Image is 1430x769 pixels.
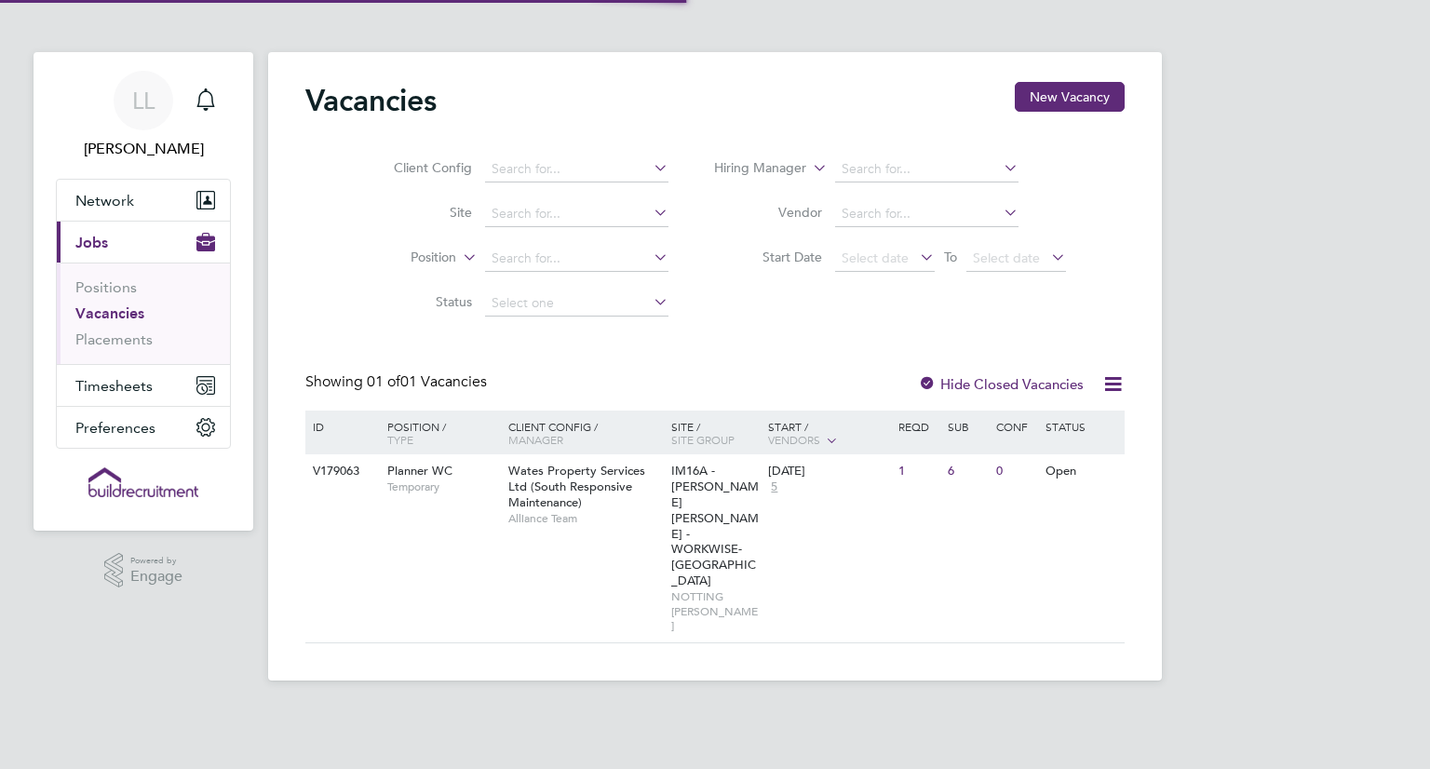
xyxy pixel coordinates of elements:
[768,479,780,495] span: 5
[75,331,153,348] a: Placements
[938,245,963,269] span: To
[485,246,668,272] input: Search for...
[132,88,155,113] span: LL
[34,52,253,531] nav: Main navigation
[130,569,182,585] span: Engage
[367,372,400,391] span: 01 of
[56,71,231,160] a: LL[PERSON_NAME]
[894,411,942,442] div: Reqd
[768,464,889,479] div: [DATE]
[1041,454,1122,489] div: Open
[56,467,231,497] a: Go to home page
[75,234,108,251] span: Jobs
[130,553,182,569] span: Powered by
[699,159,806,178] label: Hiring Manager
[308,454,373,489] div: V179063
[508,432,563,447] span: Manager
[305,372,491,392] div: Showing
[1041,411,1122,442] div: Status
[667,411,764,455] div: Site /
[387,479,499,494] span: Temporary
[365,159,472,176] label: Client Config
[485,290,668,317] input: Select one
[992,454,1040,489] div: 0
[387,463,452,479] span: Planner WC
[75,192,134,209] span: Network
[671,589,760,633] span: NOTTING [PERSON_NAME]
[835,156,1019,182] input: Search for...
[75,278,137,296] a: Positions
[485,201,668,227] input: Search for...
[57,407,230,448] button: Preferences
[305,82,437,119] h2: Vacancies
[75,377,153,395] span: Timesheets
[373,411,504,455] div: Position /
[943,454,992,489] div: 6
[508,511,662,526] span: Alliance Team
[918,375,1084,393] label: Hide Closed Vacancies
[671,432,735,447] span: Site Group
[56,138,231,160] span: Lizzie Lee
[367,372,487,391] span: 01 Vacancies
[842,250,909,266] span: Select date
[75,304,144,322] a: Vacancies
[992,411,1040,442] div: Conf
[768,432,820,447] span: Vendors
[485,156,668,182] input: Search for...
[1015,82,1125,112] button: New Vacancy
[365,293,472,310] label: Status
[508,463,645,510] span: Wates Property Services Ltd (South Responsive Maintenance)
[57,263,230,364] div: Jobs
[671,463,759,588] span: IM16A - [PERSON_NAME] [PERSON_NAME] - WORKWISE- [GEOGRAPHIC_DATA]
[894,454,942,489] div: 1
[88,467,198,497] img: buildrec-logo-retina.png
[715,204,822,221] label: Vendor
[75,419,155,437] span: Preferences
[943,411,992,442] div: Sub
[57,180,230,221] button: Network
[763,411,894,457] div: Start /
[365,204,472,221] label: Site
[57,365,230,406] button: Timesheets
[973,250,1040,266] span: Select date
[57,222,230,263] button: Jobs
[349,249,456,267] label: Position
[715,249,822,265] label: Start Date
[835,201,1019,227] input: Search for...
[308,411,373,442] div: ID
[504,411,667,455] div: Client Config /
[104,553,183,588] a: Powered byEngage
[387,432,413,447] span: Type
